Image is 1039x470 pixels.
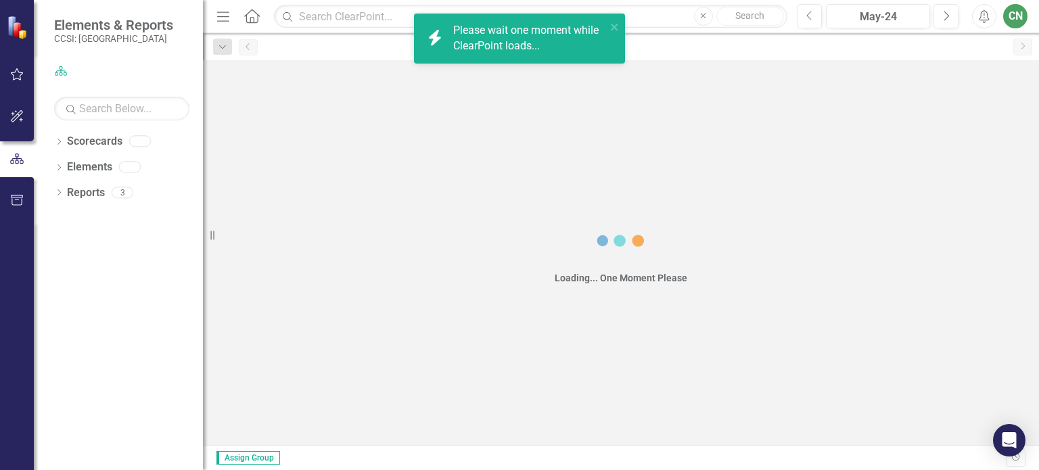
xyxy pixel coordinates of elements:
[1003,4,1028,28] button: CN
[826,4,930,28] button: May-24
[112,187,133,198] div: 3
[7,15,30,39] img: ClearPoint Strategy
[67,185,105,201] a: Reports
[716,7,784,26] button: Search
[735,10,764,21] span: Search
[54,97,189,120] input: Search Below...
[831,9,925,25] div: May-24
[54,33,173,44] small: CCSI: [GEOGRAPHIC_DATA]
[555,271,687,285] div: Loading... One Moment Please
[993,424,1025,456] div: Open Intercom Messenger
[610,19,620,34] button: close
[216,451,280,465] span: Assign Group
[54,17,173,33] span: Elements & Reports
[67,160,112,175] a: Elements
[67,134,122,149] a: Scorecards
[453,23,606,54] div: Please wait one moment while ClearPoint loads...
[274,5,787,28] input: Search ClearPoint...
